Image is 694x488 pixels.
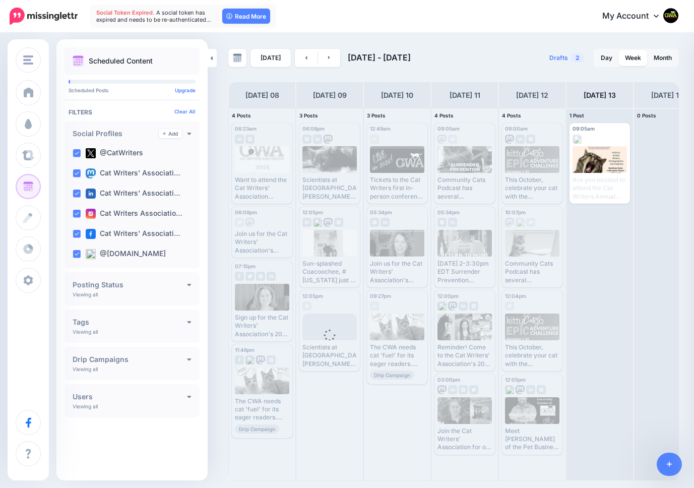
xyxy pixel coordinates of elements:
[73,281,187,288] h4: Posting Status
[370,260,424,284] div: Join us for the Cat Writers' Association's annual conference, [DATE]-[DATE]. Hear a workshop by [...
[381,218,390,227] img: linkedin-grey-square.png
[537,385,546,394] img: instagram-grey-square.png
[256,355,265,364] img: mastodon-grey-square.png
[505,343,559,368] div: This October, celebrate your cat with the KittyCatGO Epic Adventure Challenge! A month-long, choo...
[73,130,159,137] h4: Social Profiles
[302,301,311,311] img: twitter-grey-square.png
[245,89,279,101] h4: [DATE] 08
[23,55,33,65] img: menu.png
[505,385,514,394] img: bluesky-grey-square.png
[570,112,584,118] span: 1 Post
[469,385,478,394] img: twitter-grey-square.png
[367,112,386,118] span: 3 Posts
[592,4,679,29] a: My Account
[526,135,535,144] img: instagram-grey-square.png
[370,135,379,144] img: linkedin-grey-square.png
[505,293,526,299] span: 12:04pm
[86,209,96,219] img: instagram-square.png
[302,293,323,299] span: 12:05pm
[370,176,424,201] div: Tickets to the Cat Writers first in-person conference since [DATE] are now available to the gener...
[502,112,521,118] span: 4 Posts
[469,301,478,311] img: instagram-grey-square.png
[10,8,78,25] img: Missinglettr
[69,108,196,116] h4: Filters
[313,135,322,144] img: linkedin-grey-square.png
[159,129,182,138] a: Add
[233,53,242,63] img: calendar-grey-darker.png
[505,126,528,132] span: 09:00am
[96,9,155,16] span: Social Token Expired.
[245,218,255,227] img: mastodon-grey-square.png
[448,135,457,144] img: twitter-grey-square.png
[235,347,255,353] span: 11:48pm
[549,55,568,61] span: Drafts
[505,301,514,311] img: twitter-grey-square.png
[86,168,96,178] img: mastodon-square.png
[437,218,447,227] img: instagram-grey-square.png
[235,424,279,434] span: Drip Campaign
[370,371,414,380] span: Drip Campaign
[505,135,514,144] img: mastodon-grey-square.png
[437,126,460,132] span: 09:05am
[437,209,460,215] span: 05:34pm
[302,260,357,284] div: Sun-splashed Coacoochee, #[US_STATE] just 10 minutes away from [GEOGRAPHIC_DATA] is coming into i...
[69,88,196,93] p: Scheduled Posts
[573,176,627,201] div: Are you excited to attend the Cat Writers Annual Conference? A dazzling collection of cat creativ...
[459,301,468,311] img: linkedin-grey-square.png
[267,272,276,281] img: linkedin-grey-square.png
[437,135,447,144] img: mastodon-grey-square.png
[302,218,311,227] img: linkedin-grey-square.png
[516,218,525,227] img: bluesky-grey-square.png
[302,176,357,201] div: Scientists at [GEOGRAPHIC_DATA][PERSON_NAME] and UCSF have completed the first clinical trial of ...
[370,126,391,132] span: 12:49am
[235,230,289,255] div: Join us for the Cat Writers' Association's annual conference, [DATE]-[DATE]. Hear a workshop by [...
[448,301,457,311] img: mastodon-grey-square.png
[245,135,255,144] img: instagram-grey-square.png
[370,293,391,299] span: 09:27pm
[235,209,257,215] span: 06:08pm
[505,218,514,227] img: mastodon-grey-square.png
[334,218,343,227] img: instagram-grey-square.png
[235,397,289,422] div: The CWA needs cat 'fuel' for its eager readers. Reviews of cat media, programs, videos, etc in wh...
[526,218,535,227] img: twitter-grey-square.png
[175,87,196,93] a: Upgrade
[450,89,480,101] h4: [DATE] 11
[316,329,344,355] div: Loading
[370,343,424,368] div: The CWA needs cat 'fuel' for its eager readers. Reviews of cat media, programs, videos, etc in wh...
[86,148,143,158] label: @CatWriters
[235,126,257,132] span: 06:23am
[571,53,585,63] span: 2
[434,112,454,118] span: 4 Posts
[648,50,678,66] a: Month
[302,209,323,215] span: 12:05pm
[437,377,460,383] span: 03:00pm
[232,112,251,118] span: 4 Posts
[256,272,265,281] img: instagram-grey-square.png
[73,291,98,297] p: Viewing all
[516,385,525,394] img: mastodon-grey-square.png
[86,249,166,259] label: @[DOMAIN_NAME]
[595,50,618,66] a: Day
[73,329,98,335] p: Viewing all
[235,355,244,364] img: facebook-grey-square.png
[235,218,244,227] img: twitter-grey-square.png
[235,314,289,338] div: Sign up for the Cat Writers' Association's 2025 Communications Conference, which will take place ...
[73,403,98,409] p: Viewing all
[437,301,447,311] img: bluesky-grey-square.png
[505,377,526,383] span: 12:05pm
[516,135,525,144] img: linkedin-grey-square.png
[73,319,187,326] h4: Tags
[651,89,683,101] h4: [DATE] 14
[299,112,318,118] span: 3 Posts
[573,126,595,132] span: 09:05am
[437,343,492,368] div: Reminder! Come to the Cat Writers' Association's 2025 conference in [GEOGRAPHIC_DATA], [US_STATE]...
[245,355,255,364] img: bluesky-grey-square.png
[505,209,526,215] span: 10:07pm
[96,9,211,23] span: A social token has expired and needs to be re-authenticated…
[448,218,457,227] img: linkedin-grey-square.png
[324,135,333,144] img: mastodon-grey-square.png
[86,229,96,239] img: facebook-square.png
[86,148,96,158] img: twitter-square.png
[381,89,413,101] h4: [DATE] 10
[302,343,357,368] div: Scientists at [GEOGRAPHIC_DATA][PERSON_NAME] & UCSF have completed the 1st clinical trial of a ne...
